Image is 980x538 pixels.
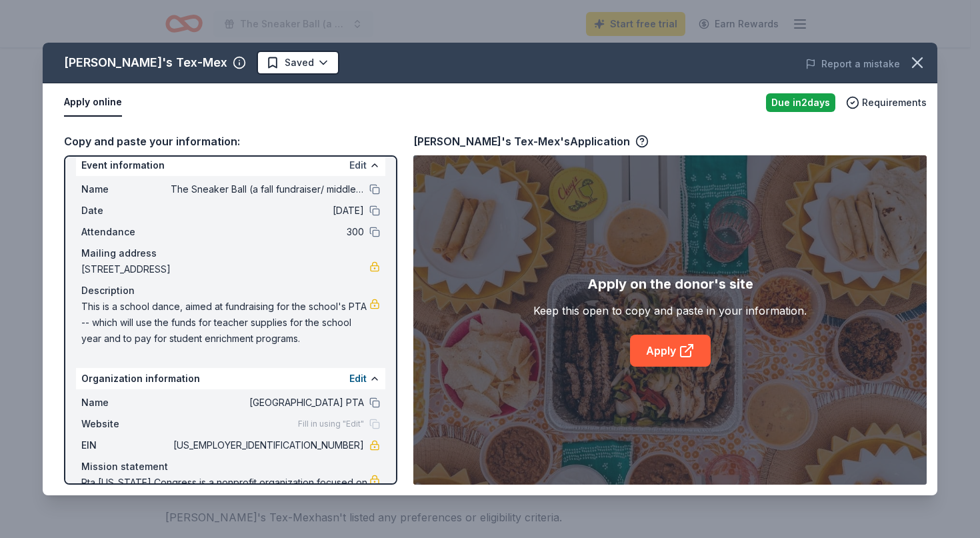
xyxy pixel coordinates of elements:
div: Apply on the donor's site [587,273,753,295]
button: Requirements [846,95,927,111]
div: Mission statement [81,459,380,475]
div: Copy and paste your information: [64,133,397,150]
button: Saved [257,51,339,75]
div: Keep this open to copy and paste in your information. [533,303,807,319]
span: Name [81,181,171,197]
span: This is a school dance, aimed at fundraising for the school's PTA -- which will use the funds for... [81,299,369,347]
div: [PERSON_NAME]'s Tex-Mex's Application [413,133,649,150]
span: [STREET_ADDRESS] [81,261,369,277]
span: Name [81,395,171,411]
div: Due in 2 days [766,93,835,112]
button: Report a mistake [805,56,900,72]
span: EIN [81,437,171,453]
div: Mailing address [81,245,380,261]
span: 300 [171,224,364,240]
a: Apply [630,335,711,367]
span: [US_EMPLOYER_IDENTIFICATION_NUMBER] [171,437,364,453]
span: Saved [285,55,314,71]
div: Event information [76,155,385,176]
span: Attendance [81,224,171,240]
span: Website [81,416,171,432]
button: Edit [349,371,367,387]
div: Organization information [76,368,385,389]
span: Date [81,203,171,219]
span: [GEOGRAPHIC_DATA] PTA [171,395,364,411]
div: Description [81,283,380,299]
button: Edit [349,157,367,173]
span: The Sneaker Ball (a fall fundraiser/ middle school dance) [171,181,364,197]
div: [PERSON_NAME]'s Tex-Mex [64,52,227,73]
span: Fill in using "Edit" [298,419,364,429]
span: [DATE] [171,203,364,219]
span: Pta [US_STATE] Congress is a nonprofit organization focused on education. It is based in [GEOGRAP... [81,475,369,523]
span: Requirements [862,95,927,111]
button: Apply online [64,89,122,117]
